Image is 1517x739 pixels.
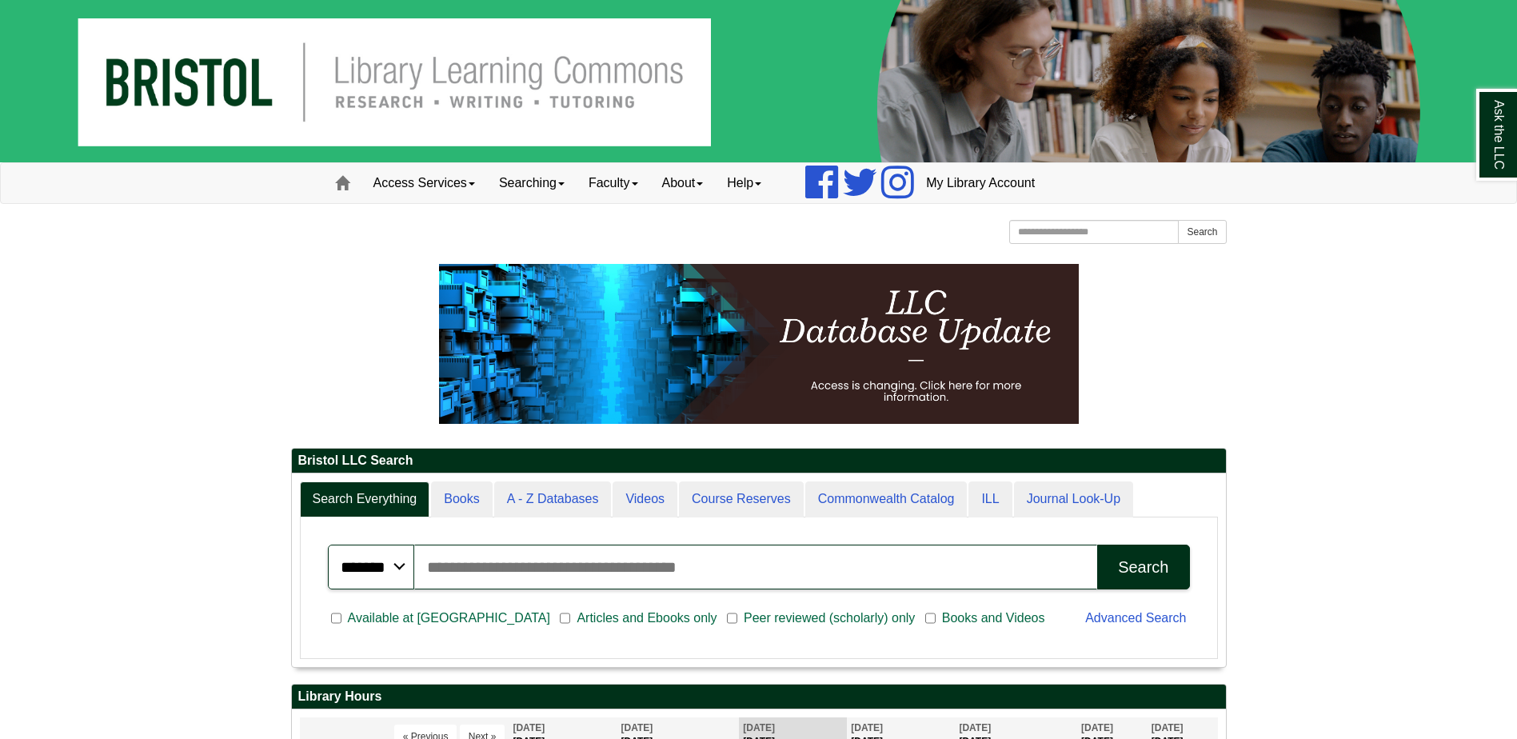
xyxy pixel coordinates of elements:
[613,481,677,517] a: Videos
[805,481,968,517] a: Commonwealth Catalog
[1178,220,1226,244] button: Search
[577,163,650,203] a: Faculty
[439,264,1079,424] img: HTML tutorial
[292,449,1226,473] h2: Bristol LLC Search
[936,609,1052,628] span: Books and Videos
[331,611,341,625] input: Available at [GEOGRAPHIC_DATA]
[487,163,577,203] a: Searching
[1081,722,1113,733] span: [DATE]
[737,609,921,628] span: Peer reviewed (scholarly) only
[1014,481,1133,517] a: Journal Look-Up
[560,611,570,625] input: Articles and Ebooks only
[341,609,557,628] span: Available at [GEOGRAPHIC_DATA]
[743,722,775,733] span: [DATE]
[1097,545,1189,589] button: Search
[914,163,1047,203] a: My Library Account
[300,481,430,517] a: Search Everything
[1152,722,1184,733] span: [DATE]
[679,481,804,517] a: Course Reserves
[968,481,1012,517] a: ILL
[513,722,545,733] span: [DATE]
[361,163,487,203] a: Access Services
[1118,558,1168,577] div: Search
[851,722,883,733] span: [DATE]
[650,163,716,203] a: About
[959,722,991,733] span: [DATE]
[715,163,773,203] a: Help
[1085,611,1186,625] a: Advanced Search
[570,609,723,628] span: Articles and Ebooks only
[292,685,1226,709] h2: Library Hours
[431,481,492,517] a: Books
[494,481,612,517] a: A - Z Databases
[925,611,936,625] input: Books and Videos
[621,722,653,733] span: [DATE]
[727,611,737,625] input: Peer reviewed (scholarly) only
